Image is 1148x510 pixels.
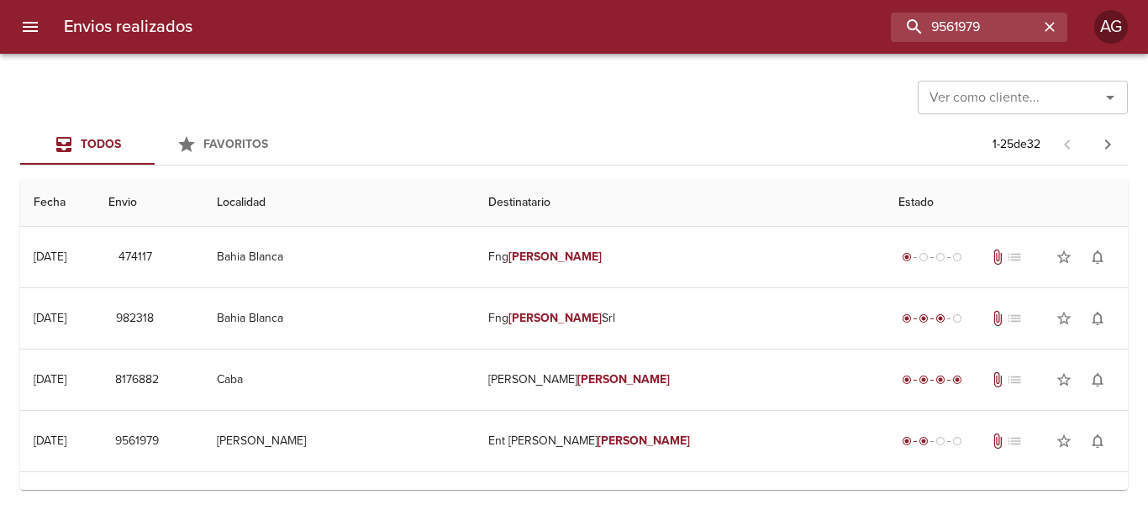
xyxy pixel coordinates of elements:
[203,411,475,471] td: [PERSON_NAME]
[1056,433,1072,450] span: star_border
[475,227,885,287] td: Fng
[34,434,66,448] div: [DATE]
[1056,371,1072,388] span: star_border
[989,371,1006,388] span: Tiene documentos adjuntos
[203,137,268,151] span: Favoritos
[919,436,929,446] span: radio_button_checked
[34,250,66,264] div: [DATE]
[108,303,162,334] button: 982318
[935,375,945,385] span: radio_button_checked
[902,375,912,385] span: radio_button_checked
[1094,10,1128,44] div: Abrir información de usuario
[902,252,912,262] span: radio_button_checked
[1006,433,1023,450] span: No tiene pedido asociado
[81,137,121,151] span: Todos
[1089,371,1106,388] span: notifications_none
[10,7,50,47] button: menu
[1047,363,1081,397] button: Agregar a favoritos
[203,288,475,349] td: Bahia Blanca
[95,179,204,227] th: Envio
[902,436,912,446] span: radio_button_checked
[115,247,155,268] span: 474117
[935,313,945,323] span: radio_button_checked
[1081,240,1114,274] button: Activar notificaciones
[115,308,155,329] span: 982318
[1006,371,1023,388] span: No tiene pedido asociado
[885,179,1128,227] th: Estado
[108,365,166,396] button: 8176882
[34,372,66,386] div: [DATE]
[1087,124,1128,165] span: Pagina siguiente
[1047,424,1081,458] button: Agregar a favoritos
[1081,363,1114,397] button: Activar notificaciones
[919,375,929,385] span: radio_button_checked
[34,311,66,325] div: [DATE]
[1089,310,1106,327] span: notifications_none
[577,372,671,386] em: [PERSON_NAME]
[1098,86,1122,109] button: Abrir
[598,434,691,448] em: [PERSON_NAME]
[475,179,885,227] th: Destinatario
[952,252,962,262] span: radio_button_unchecked
[989,310,1006,327] span: Tiene documentos adjuntos
[108,426,166,457] button: 9561979
[1056,249,1072,266] span: star_border
[902,313,912,323] span: radio_button_checked
[1047,302,1081,335] button: Agregar a favoritos
[898,371,966,388] div: Entregado
[935,252,945,262] span: radio_button_unchecked
[1047,240,1081,274] button: Agregar a favoritos
[475,288,885,349] td: Fng Srl
[1089,249,1106,266] span: notifications_none
[475,350,885,410] td: [PERSON_NAME]
[1089,433,1106,450] span: notifications_none
[508,250,602,264] em: [PERSON_NAME]
[203,350,475,410] td: Caba
[108,242,162,273] button: 474117
[935,436,945,446] span: radio_button_unchecked
[891,13,1039,42] input: buscar
[1081,424,1114,458] button: Activar notificaciones
[1081,302,1114,335] button: Activar notificaciones
[952,375,962,385] span: radio_button_checked
[508,311,602,325] em: [PERSON_NAME]
[64,13,192,40] h6: Envios realizados
[115,370,159,391] span: 8176882
[989,433,1006,450] span: Tiene documentos adjuntos
[898,433,966,450] div: Despachado
[203,179,475,227] th: Localidad
[1094,10,1128,44] div: AG
[919,252,929,262] span: radio_button_unchecked
[993,136,1040,153] p: 1 - 25 de 32
[1056,310,1072,327] span: star_border
[898,249,966,266] div: Generado
[475,411,885,471] td: Ent [PERSON_NAME]
[989,249,1006,266] span: Tiene documentos adjuntos
[952,313,962,323] span: radio_button_unchecked
[1047,135,1087,152] span: Pagina anterior
[203,227,475,287] td: Bahia Blanca
[1006,310,1023,327] span: No tiene pedido asociado
[20,124,289,165] div: Tabs Envios
[1006,249,1023,266] span: No tiene pedido asociado
[115,431,159,452] span: 9561979
[20,179,95,227] th: Fecha
[952,436,962,446] span: radio_button_unchecked
[919,313,929,323] span: radio_button_checked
